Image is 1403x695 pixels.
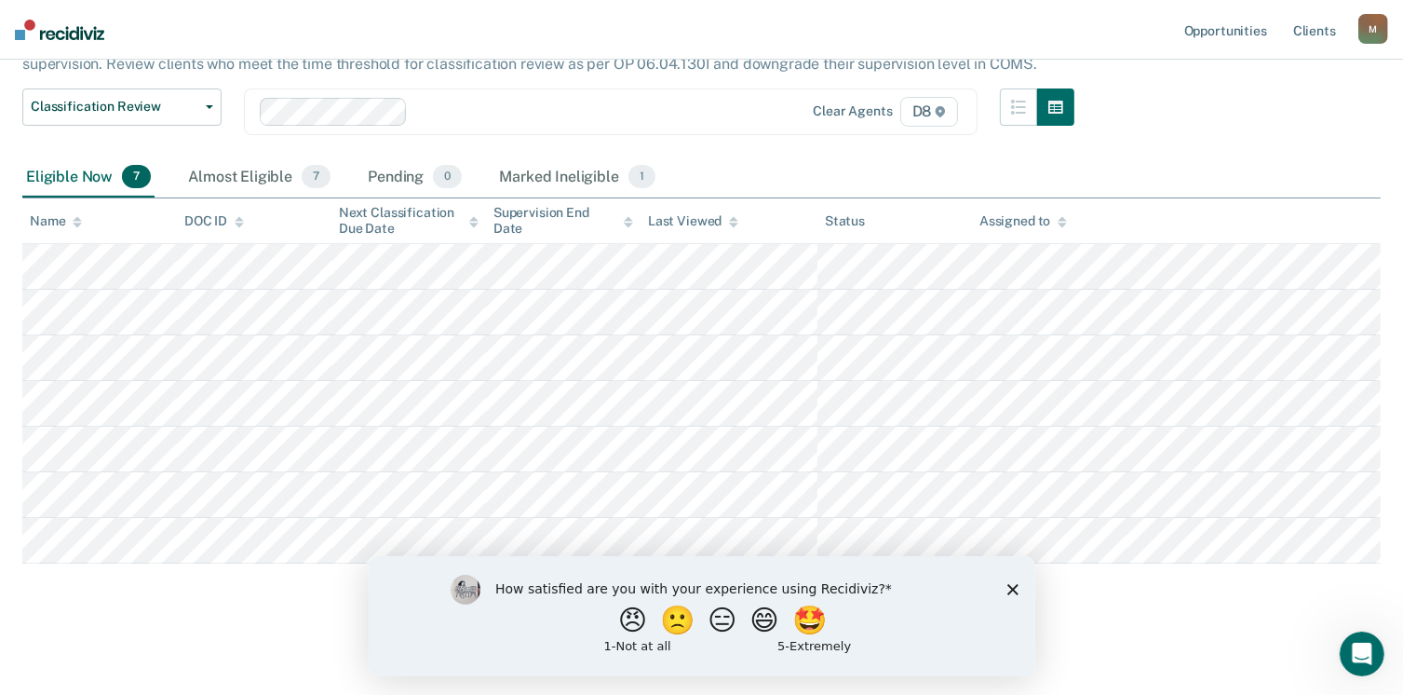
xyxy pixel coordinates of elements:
[31,99,198,115] span: Classification Review
[900,97,959,127] span: D8
[628,165,655,189] span: 1
[433,165,462,189] span: 0
[979,213,1067,229] div: Assigned to
[495,157,659,198] div: Marked Ineligible1
[184,213,244,229] div: DOC ID
[30,213,82,229] div: Name
[369,556,1035,676] iframe: Survey by Kim from Recidiviz
[1358,14,1388,44] button: M
[493,205,633,237] div: Supervision End Date
[122,165,151,189] span: 7
[15,20,104,40] img: Recidiviz
[1340,632,1384,676] iframe: Intercom live chat
[364,157,465,198] div: Pending0
[648,213,738,229] div: Last Viewed
[825,213,865,229] div: Status
[339,205,479,237] div: Next Classification Due Date
[22,89,222,126] button: Classification Review
[302,165,331,189] span: 7
[22,157,155,198] div: Eligible Now7
[813,103,892,119] div: Clear agents
[184,157,334,198] div: Almost Eligible7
